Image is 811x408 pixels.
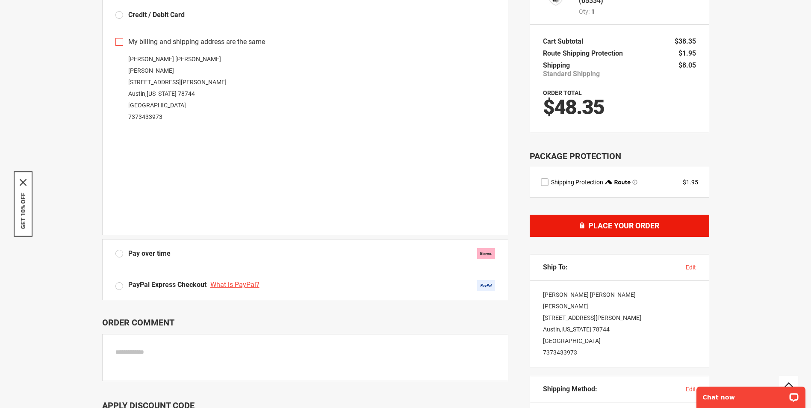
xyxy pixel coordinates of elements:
[541,178,698,186] div: route shipping protection selector element
[686,263,696,272] button: edit
[210,281,260,289] span: What is PayPal?
[115,53,495,123] div: [PERSON_NAME] [PERSON_NAME] [PERSON_NAME] [STREET_ADDRESS][PERSON_NAME] Austin , 78744 [GEOGRAPHI...
[543,263,568,272] span: Ship To:
[543,385,597,393] span: Shipping Method:
[678,61,696,69] span: $8.05
[543,349,577,356] a: 7373433973
[543,61,570,69] span: Shipping
[530,215,709,237] button: Place Your Order
[128,281,206,289] span: PayPal Express Checkout
[686,264,696,271] span: edit
[543,35,587,47] th: Cart Subtotal
[561,326,591,333] span: [US_STATE]
[686,386,696,393] span: edit
[543,89,582,96] strong: Order Total
[543,70,600,78] span: Standard Shipping
[543,47,627,59] th: Route Shipping Protection
[128,113,162,120] a: 7373433973
[683,178,698,186] div: $1.95
[20,179,27,186] button: Close
[114,125,497,235] iframe: Secure payment input frame
[588,221,659,230] span: Place Your Order
[675,37,696,45] span: $38.35
[128,249,171,259] span: Pay over time
[678,49,696,57] span: $1.95
[102,317,508,328] p: Order Comment
[210,281,262,289] a: What is PayPal?
[530,281,709,367] div: [PERSON_NAME] [PERSON_NAME] [PERSON_NAME] [STREET_ADDRESS][PERSON_NAME] Austin , 78744 [GEOGRAPHI...
[579,8,588,15] span: Qty
[530,150,709,163] div: Package Protection
[20,179,27,186] svg: close icon
[147,90,177,97] span: [US_STATE]
[477,248,495,259] img: klarna.svg
[551,179,603,186] span: Shipping Protection
[128,11,185,19] span: Credit / Debit Card
[591,7,595,16] span: 1
[128,37,265,47] span: My billing and shipping address are the same
[477,280,495,291] img: Acceptance Mark
[691,381,811,408] iframe: LiveChat chat widget
[20,193,27,229] button: GET 10% OFF
[543,95,604,119] span: $48.35
[686,385,696,393] button: edit
[632,180,637,185] span: Learn more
